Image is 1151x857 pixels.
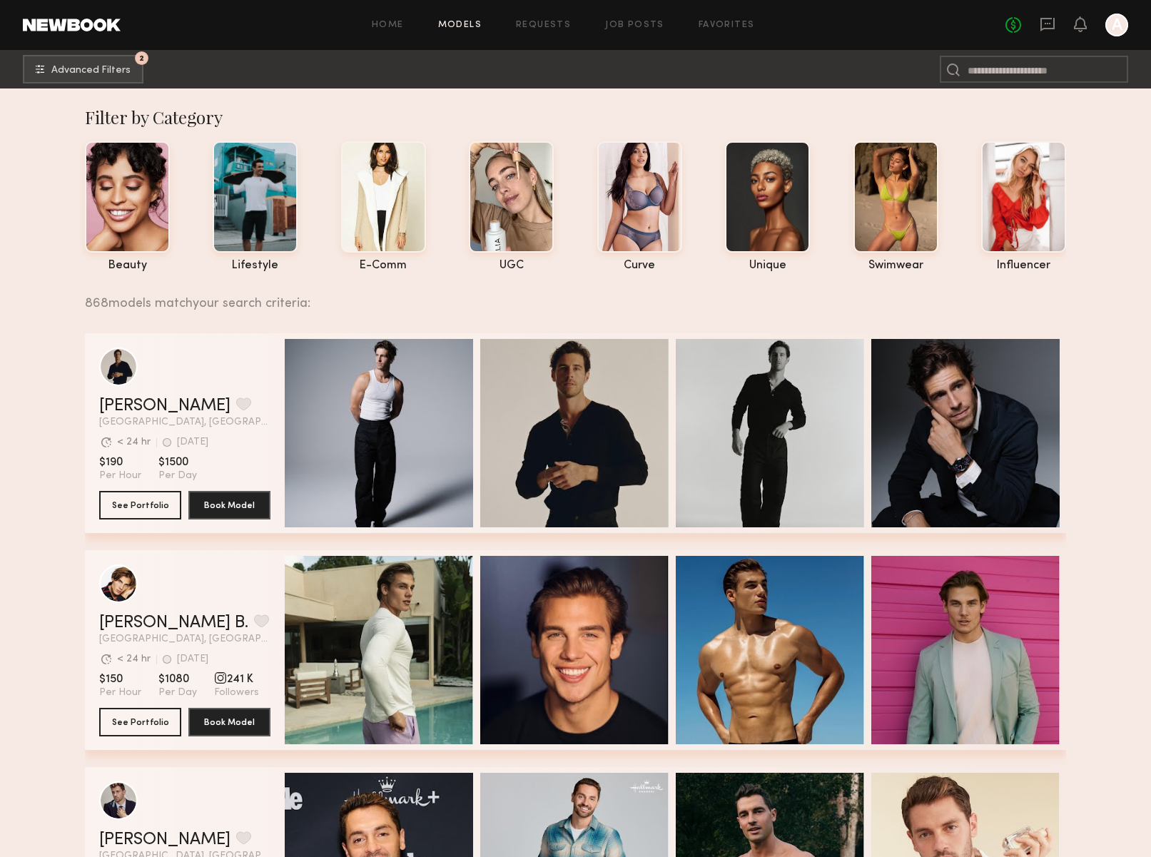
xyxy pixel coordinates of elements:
span: 241 K [214,672,259,686]
span: $1080 [158,672,197,686]
div: swimwear [853,260,938,272]
span: 2 [139,55,144,61]
span: $150 [99,672,141,686]
a: Home [372,21,404,30]
button: 2Advanced Filters [23,55,143,83]
div: influencer [981,260,1066,272]
div: UGC [469,260,554,272]
div: [DATE] [177,654,208,664]
span: [GEOGRAPHIC_DATA], [GEOGRAPHIC_DATA] [99,417,270,427]
div: e-comm [341,260,426,272]
span: Advanced Filters [51,66,131,76]
a: [PERSON_NAME] B. [99,614,248,632]
span: Per Day [158,686,197,699]
a: Job Posts [605,21,664,30]
a: Requests [516,21,571,30]
a: A [1105,14,1128,36]
span: $190 [99,455,141,470]
div: unique [725,260,810,272]
a: Models [438,21,482,30]
span: Per Day [158,470,197,482]
div: beauty [85,260,170,272]
span: Per Hour [99,470,141,482]
div: [DATE] [177,437,208,447]
div: < 24 hr [117,654,151,664]
a: [PERSON_NAME] [99,397,230,415]
a: Favorites [699,21,755,30]
div: 868 models match your search criteria: [85,280,1055,310]
div: lifestyle [213,260,298,272]
button: Book Model [188,708,270,736]
button: See Portfolio [99,491,181,519]
span: $1500 [158,455,197,470]
button: Book Model [188,491,270,519]
button: See Portfolio [99,708,181,736]
div: curve [597,260,682,272]
span: Per Hour [99,686,141,699]
span: Followers [214,686,259,699]
a: [PERSON_NAME] [99,831,230,848]
div: < 24 hr [117,437,151,447]
div: Filter by Category [85,106,1066,128]
span: [GEOGRAPHIC_DATA], [GEOGRAPHIC_DATA] [99,634,270,644]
